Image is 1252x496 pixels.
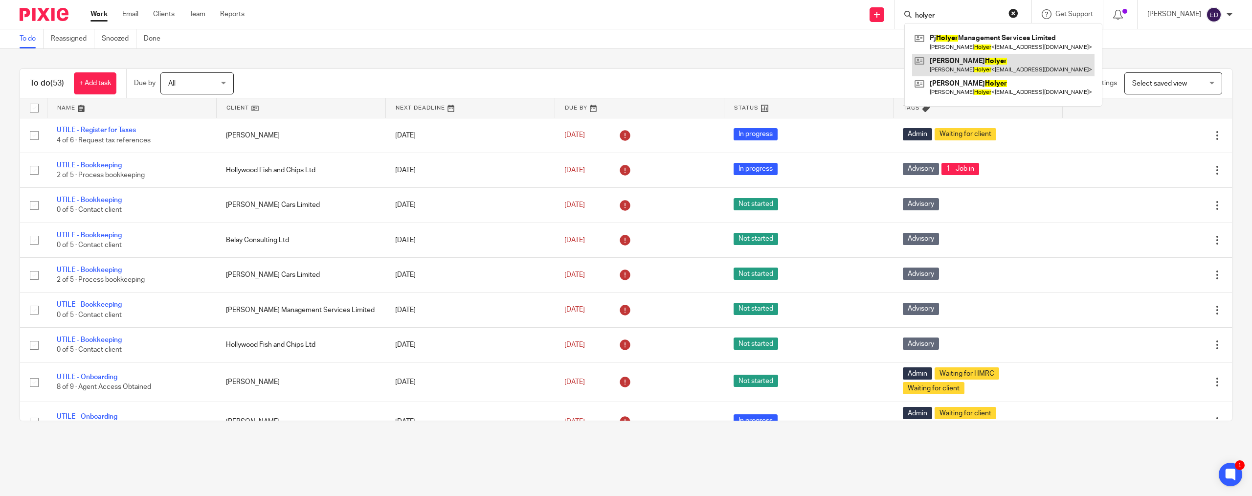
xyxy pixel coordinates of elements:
span: Advisory [903,303,939,315]
td: [PERSON_NAME] [216,362,385,402]
a: Work [90,9,108,19]
a: UTILE - Bookkeeping [57,197,122,203]
img: svg%3E [1206,7,1222,23]
a: Email [122,9,138,19]
span: Waiting for client [903,382,964,394]
td: [PERSON_NAME] Cars Limited [216,258,385,293]
span: Waiting for client [935,407,996,419]
td: [DATE] [385,293,555,327]
span: Advisory [903,233,939,245]
td: Belay Consulting Ltd [216,223,385,257]
td: Hollywood Fish and Chips Ltd [216,328,385,362]
span: [DATE] [564,418,585,425]
a: Team [189,9,205,19]
a: UTILE - Bookkeeping [57,232,122,239]
span: 2 of 5 · Process bookkeeping [57,277,145,284]
div: 1 [1235,460,1245,470]
span: In progress [734,128,778,140]
a: UTILE - Bookkeeping [57,162,122,169]
a: UTILE - Register for Taxes [57,127,136,134]
td: [DATE] [385,402,555,442]
span: 0 of 5 · Contact client [57,207,122,214]
span: In progress [734,414,778,427]
span: 0 of 5 · Contact client [57,242,122,248]
p: [PERSON_NAME] [1147,9,1201,19]
span: [DATE] [564,379,585,385]
td: [DATE] [385,188,555,223]
a: Reports [220,9,245,19]
td: [PERSON_NAME] [216,402,385,442]
a: UTILE - Bookkeeping [57,301,122,308]
td: Hollywood Fish and Chips Ltd [216,153,385,187]
span: Get Support [1055,11,1093,18]
span: [DATE] [564,202,585,208]
p: Due by [134,78,156,88]
span: (53) [50,79,64,87]
span: [DATE] [564,307,585,314]
span: Not started [734,375,778,387]
span: Advisory [903,163,939,175]
span: Not started [734,338,778,350]
span: 2 of 5 · Process bookkeeping [57,172,145,179]
h1: To do [30,78,64,89]
a: UTILE - Bookkeeping [57,267,122,273]
a: Reassigned [51,29,94,48]
span: In progress [734,163,778,175]
span: [DATE] [564,341,585,348]
td: [DATE] [385,258,555,293]
td: [DATE] [385,153,555,187]
span: Select saved view [1132,80,1187,87]
a: Snoozed [102,29,136,48]
a: UTILE - Bookkeeping [57,337,122,343]
span: Advisory [903,198,939,210]
span: 8 of 9 · Agent Access Obtained [57,384,151,391]
td: [DATE] [385,223,555,257]
span: Admin [903,367,932,380]
span: Not started [734,303,778,315]
a: + Add task [74,72,116,94]
span: All [168,80,176,87]
span: Tags [903,105,920,111]
td: [PERSON_NAME] Management Services Limited [216,293,385,327]
span: 4 of 6 · Request tax references [57,137,151,144]
span: 0 of 5 · Contact client [57,312,122,318]
span: Not started [734,198,778,210]
span: Waiting for client [935,128,996,140]
td: [PERSON_NAME] [216,118,385,153]
td: [PERSON_NAME] Cars Limited [216,188,385,223]
span: [DATE] [564,237,585,244]
span: Admin [903,128,932,140]
a: Clients [153,9,175,19]
span: Advisory [903,338,939,350]
img: Pixie [20,8,68,21]
a: Done [144,29,168,48]
td: [DATE] [385,328,555,362]
td: [DATE] [385,118,555,153]
span: Not started [734,233,778,245]
span: Admin [903,407,932,419]
button: Clear [1008,8,1018,18]
a: UTILE - Onboarding [57,374,117,381]
a: UTILE - Onboarding [57,413,117,420]
span: Advisory [903,268,939,280]
span: [DATE] [564,132,585,139]
span: 0 of 5 · Contact client [57,346,122,353]
input: Search [914,12,1002,21]
span: [DATE] [564,167,585,174]
span: Waiting for HMRC [935,367,999,380]
span: Not started [734,268,778,280]
span: [DATE] [564,271,585,278]
a: To do [20,29,44,48]
td: [DATE] [385,362,555,402]
span: 1 - Job in [941,163,979,175]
